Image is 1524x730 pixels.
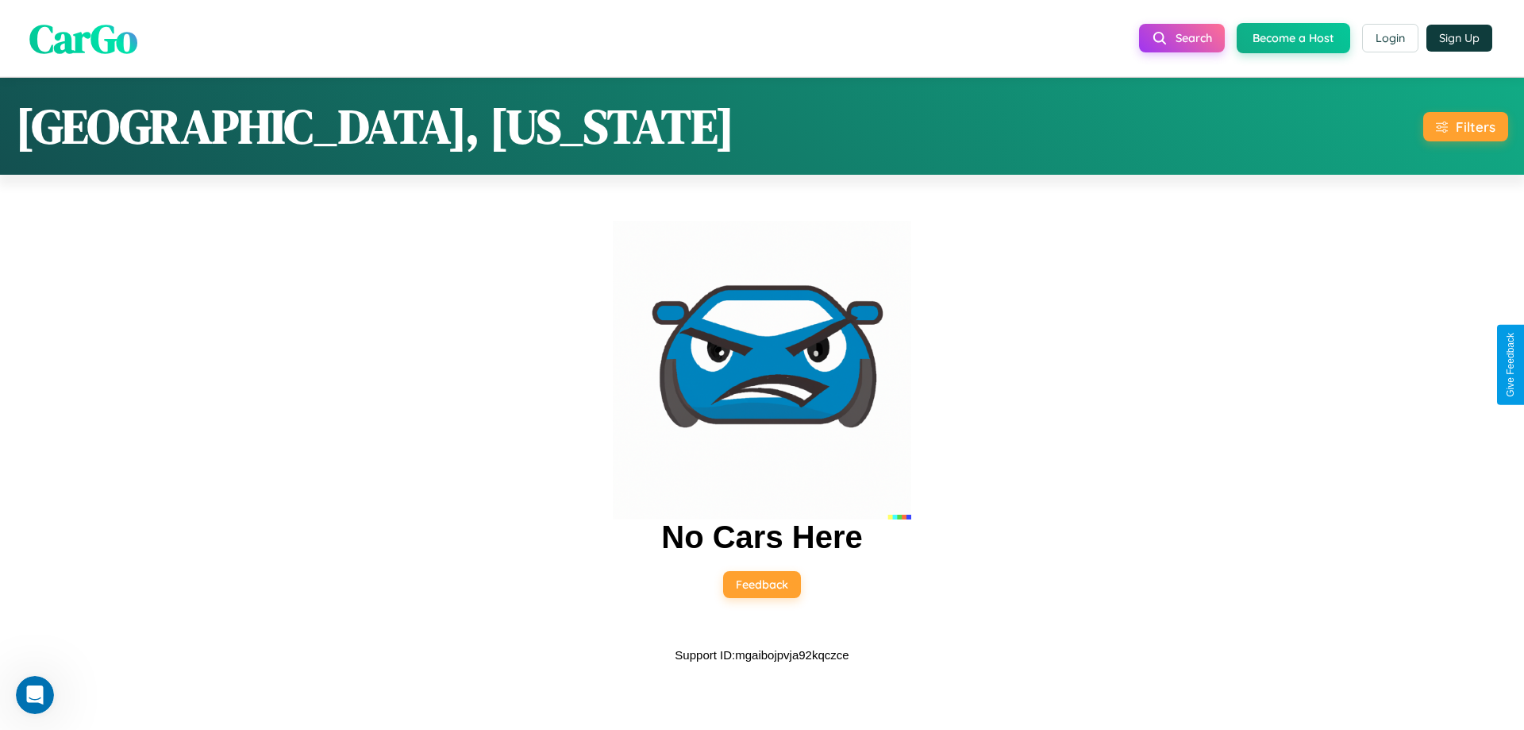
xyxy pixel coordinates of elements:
button: Sign Up [1426,25,1492,52]
div: Filters [1456,118,1495,135]
span: CarGo [29,10,137,65]
span: Search [1176,31,1212,45]
button: Search [1139,24,1225,52]
h2: No Cars Here [661,519,862,555]
button: Login [1362,24,1418,52]
button: Filters [1423,112,1508,141]
h1: [GEOGRAPHIC_DATA], [US_STATE] [16,94,734,159]
p: Support ID: mgaibojpvja92kqczce [675,644,849,666]
img: car [613,221,911,519]
div: Give Feedback [1505,333,1516,397]
iframe: Intercom live chat [16,676,54,714]
button: Feedback [723,571,801,598]
button: Become a Host [1237,23,1350,53]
